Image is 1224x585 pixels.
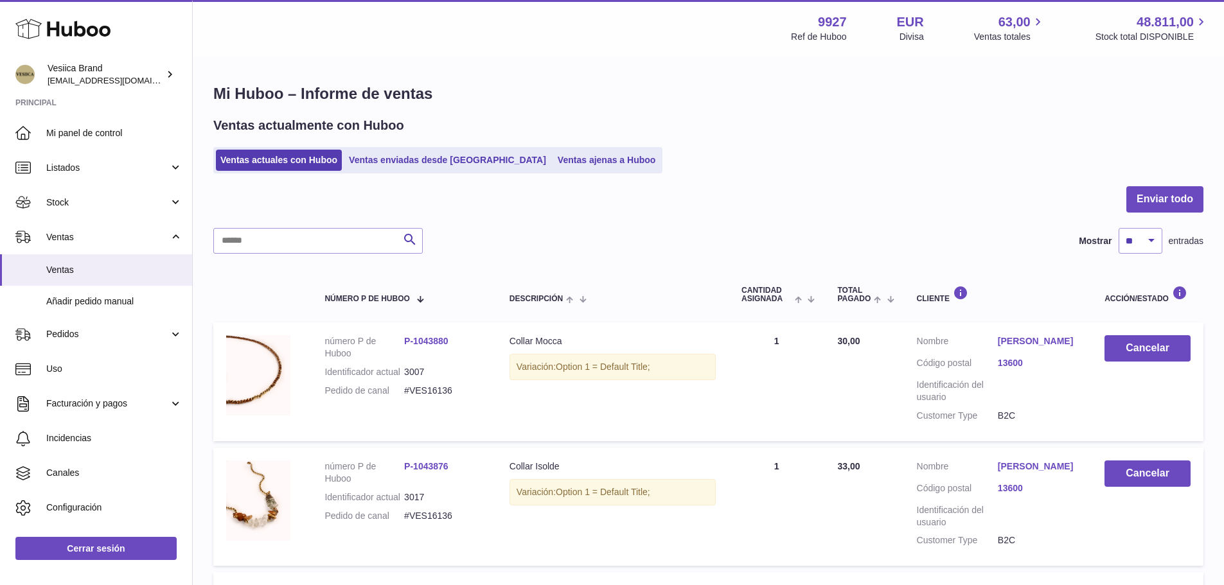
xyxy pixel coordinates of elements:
dt: Nombre [917,460,998,476]
span: Configuración [46,502,182,514]
span: Incidencias [46,432,182,444]
span: 63,00 [998,13,1031,31]
dd: #VES16136 [404,385,484,397]
dd: #VES16136 [404,510,484,522]
dt: Identificación del usuario [917,379,998,403]
dt: Pedido de canal [324,385,404,397]
dt: número P de Huboo [324,460,404,485]
span: Option 1 = Default Title; [556,487,650,497]
a: Ventas actuales con Huboo [216,150,342,171]
span: Descripción [510,295,563,303]
a: P-1043880 [404,336,448,346]
a: Cerrar sesión [15,537,177,560]
span: Option 1 = Default Title; [556,362,650,372]
span: Ventas totales [974,31,1045,43]
span: Pedidos [46,328,169,340]
div: Ref de Huboo [791,31,846,43]
div: Vesiica Brand [48,62,163,87]
span: Ventas [46,264,182,276]
span: número P de Huboo [324,295,409,303]
span: Stock total DISPONIBLE [1095,31,1209,43]
span: Cantidad ASIGNADA [741,286,792,303]
dt: Nombre [917,335,998,351]
dt: Identificación del usuario [917,504,998,528]
span: Canales [46,467,182,479]
div: Collar Mocca [510,335,716,347]
h2: Ventas actualmente con Huboo [213,117,404,134]
strong: EUR [897,13,924,31]
button: Cancelar [1104,335,1191,362]
img: isolde.png [226,460,290,541]
a: [PERSON_NAME] [998,335,1079,347]
dt: Código postal [917,482,998,498]
button: Enviar todo [1126,186,1203,213]
span: 30,00 [837,336,860,346]
dt: Pedido de canal [324,510,404,522]
dt: Código postal [917,357,998,372]
dt: Identificador actual [324,491,404,503]
span: 48.811,00 [1137,13,1194,31]
span: Total pagado [837,286,871,303]
span: Stock [46,196,169,209]
dd: 3007 [404,366,484,378]
div: Variación: [510,479,716,505]
img: Mocha.png [226,335,290,415]
label: Mostrar [1079,235,1112,247]
button: Cancelar [1104,460,1191,487]
a: [PERSON_NAME] [998,460,1079,473]
td: 1 [729,322,824,441]
div: Acción/Estado [1104,286,1191,303]
div: Collar Isolde [510,460,716,473]
dt: Customer Type [917,534,998,546]
dd: B2C [998,534,1079,546]
a: 13600 [998,482,1079,494]
span: 33,00 [837,461,860,471]
span: Ventas [46,231,169,243]
div: Divisa [900,31,924,43]
dt: Customer Type [917,410,998,422]
h1: Mi Huboo – Informe de ventas [213,83,1203,104]
img: internalAdmin-9927@internal.huboo.com [15,65,35,84]
span: entradas [1169,235,1203,247]
a: 48.811,00 Stock total DISPONIBLE [1095,13,1209,43]
span: [EMAIL_ADDRESS][DOMAIN_NAME] [48,75,189,85]
a: 13600 [998,357,1079,369]
span: Listados [46,162,169,174]
dd: B2C [998,410,1079,422]
span: Uso [46,363,182,375]
a: Ventas ajenas a Huboo [553,150,661,171]
dd: 3017 [404,491,484,503]
td: 1 [729,448,824,566]
span: Mi panel de control [46,127,182,139]
a: Ventas enviadas desde [GEOGRAPHIC_DATA] [344,150,551,171]
a: P-1043876 [404,461,448,471]
div: Variación: [510,354,716,380]
strong: 9927 [818,13,847,31]
a: 63,00 Ventas totales [974,13,1045,43]
span: Añadir pedido manual [46,295,182,308]
div: Cliente [917,286,1079,303]
span: Facturación y pagos [46,397,169,410]
dt: número P de Huboo [324,335,404,360]
dt: Identificador actual [324,366,404,378]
